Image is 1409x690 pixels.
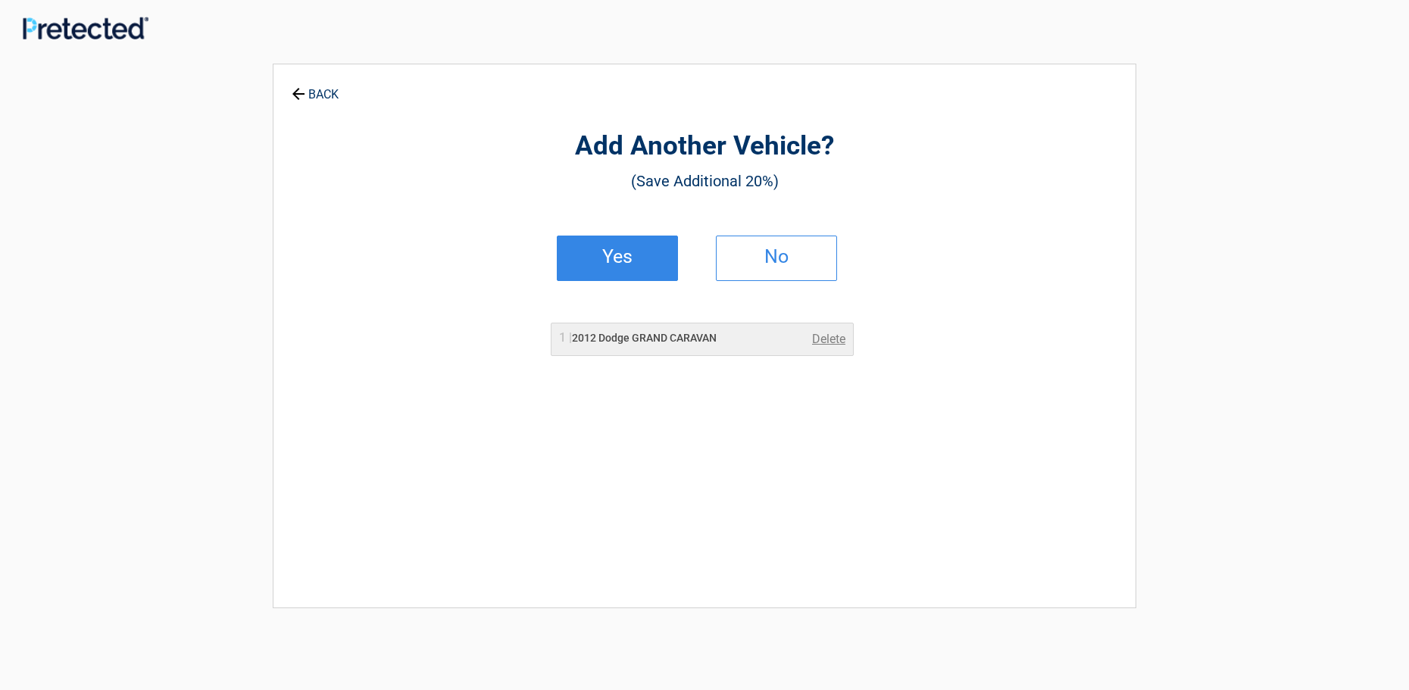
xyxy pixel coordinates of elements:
[23,17,148,39] img: Main Logo
[357,168,1052,194] h3: (Save Additional 20%)
[573,251,662,262] h2: Yes
[559,330,572,345] span: 1 |
[812,330,845,348] a: Delete
[289,74,342,101] a: BACK
[357,129,1052,164] h2: Add Another Vehicle?
[559,330,717,346] h2: 2012 Dodge GRAND CARAVAN
[732,251,821,262] h2: No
